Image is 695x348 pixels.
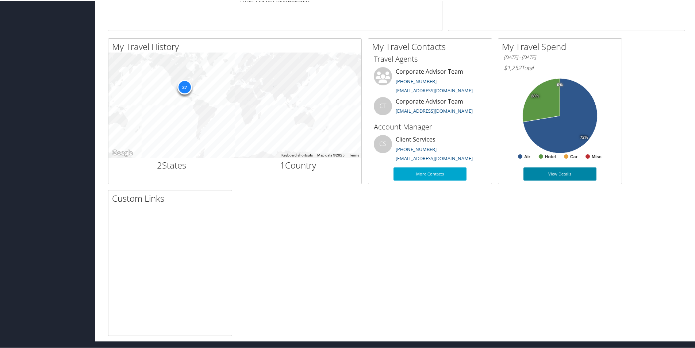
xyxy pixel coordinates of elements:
h6: [DATE] - [DATE] [504,53,616,60]
a: Open this area in Google Maps (opens a new window) [110,148,134,157]
a: [EMAIL_ADDRESS][DOMAIN_NAME] [396,107,473,113]
img: Google [110,148,134,157]
div: 27 [177,79,192,94]
a: [PHONE_NUMBER] [396,77,437,84]
span: Map data ©2025 [317,152,345,156]
span: 1 [280,158,285,170]
h2: My Travel History [112,40,361,52]
text: Hotel [545,154,556,159]
text: Car [570,154,577,159]
a: More Contacts [393,167,466,180]
li: Client Services [370,134,490,164]
h3: Travel Agents [374,53,486,63]
li: Corporate Advisor Team [370,96,490,120]
li: Corporate Advisor Team [370,66,490,96]
text: Air [524,154,530,159]
span: 2 [157,158,162,170]
div: CT [374,96,392,115]
a: [EMAIL_ADDRESS][DOMAIN_NAME] [396,86,473,93]
h2: Custom Links [112,192,232,204]
a: View Details [523,167,596,180]
button: Keyboard shortcuts [281,152,313,157]
text: Misc [592,154,602,159]
h2: My Travel Spend [502,40,622,52]
a: [EMAIL_ADDRESS][DOMAIN_NAME] [396,154,473,161]
tspan: 72% [580,135,588,139]
a: [PHONE_NUMBER] [396,145,437,152]
tspan: 28% [531,93,539,98]
h3: Account Manager [374,121,486,131]
h6: Total [504,63,616,71]
tspan: 0% [557,82,563,86]
h2: My Travel Contacts [372,40,492,52]
h2: States [114,158,230,171]
div: CS [374,134,392,152]
h2: Country [241,158,356,171]
a: Terms (opens in new tab) [349,152,359,156]
span: $1,252 [504,63,521,71]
